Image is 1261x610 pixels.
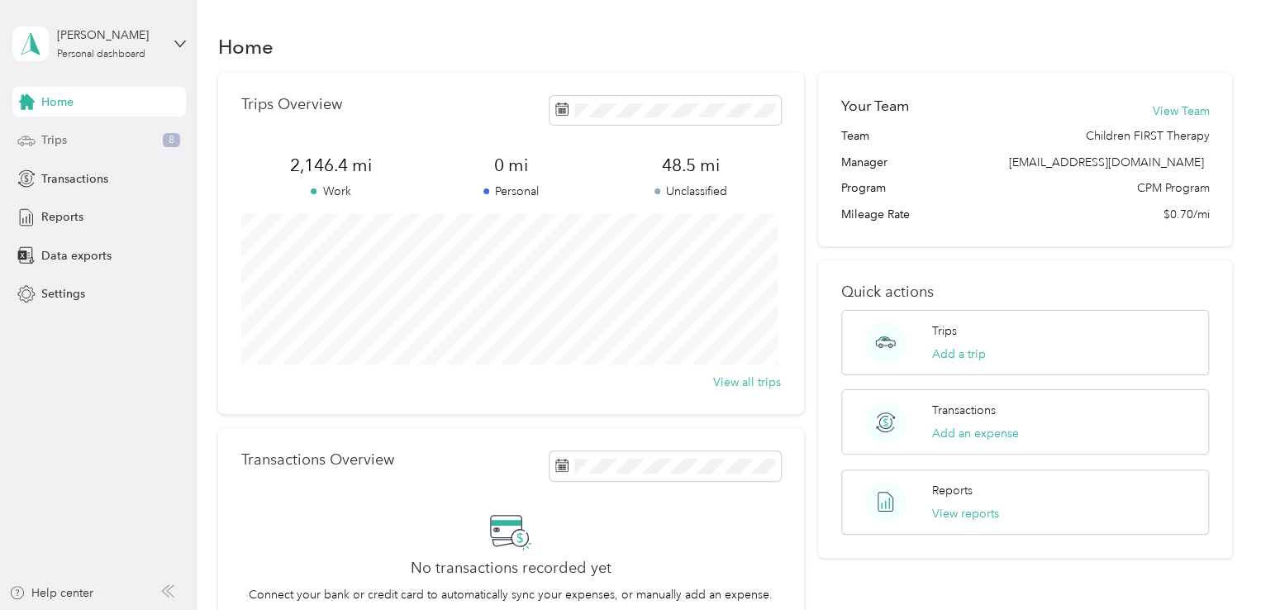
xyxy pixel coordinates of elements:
p: Quick actions [841,284,1209,301]
button: View Team [1152,102,1209,120]
span: Home [41,93,74,111]
span: Reports [41,208,83,226]
span: Program [841,179,886,197]
h2: No transactions recorded yet [411,560,611,577]
span: Transactions [41,170,108,188]
p: Reports [932,482,973,499]
p: Trips [932,322,957,340]
span: $0.70/mi [1163,206,1209,223]
span: Data exports [41,247,112,264]
span: 8 [163,133,180,148]
p: Connect your bank or credit card to automatically sync your expenses, or manually add an expense. [249,586,773,603]
span: 2,146.4 mi [241,154,421,177]
span: Team [841,127,869,145]
span: Trips [41,131,67,149]
p: Unclassified [601,183,781,200]
span: 0 mi [421,154,601,177]
span: Manager [841,154,887,171]
p: Transactions [932,402,996,419]
button: Help center [9,584,93,602]
span: Settings [41,285,85,303]
button: View reports [932,505,999,522]
span: Mileage Rate [841,206,910,223]
iframe: Everlance-gr Chat Button Frame [1168,517,1261,610]
h1: Home [218,38,274,55]
span: [EMAIL_ADDRESS][DOMAIN_NAME] [1008,155,1203,169]
p: Personal [421,183,601,200]
button: Add a trip [932,346,986,363]
span: CPM Program [1136,179,1209,197]
div: Personal dashboard [57,50,145,60]
button: Add an expense [932,425,1019,442]
p: Transactions Overview [241,451,394,469]
p: Work [241,183,421,200]
div: [PERSON_NAME] [57,26,160,44]
p: Trips Overview [241,96,342,113]
span: Children FIRST Therapy [1085,127,1209,145]
button: View all trips [713,374,781,391]
span: 48.5 mi [601,154,781,177]
h2: Your Team [841,96,909,117]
